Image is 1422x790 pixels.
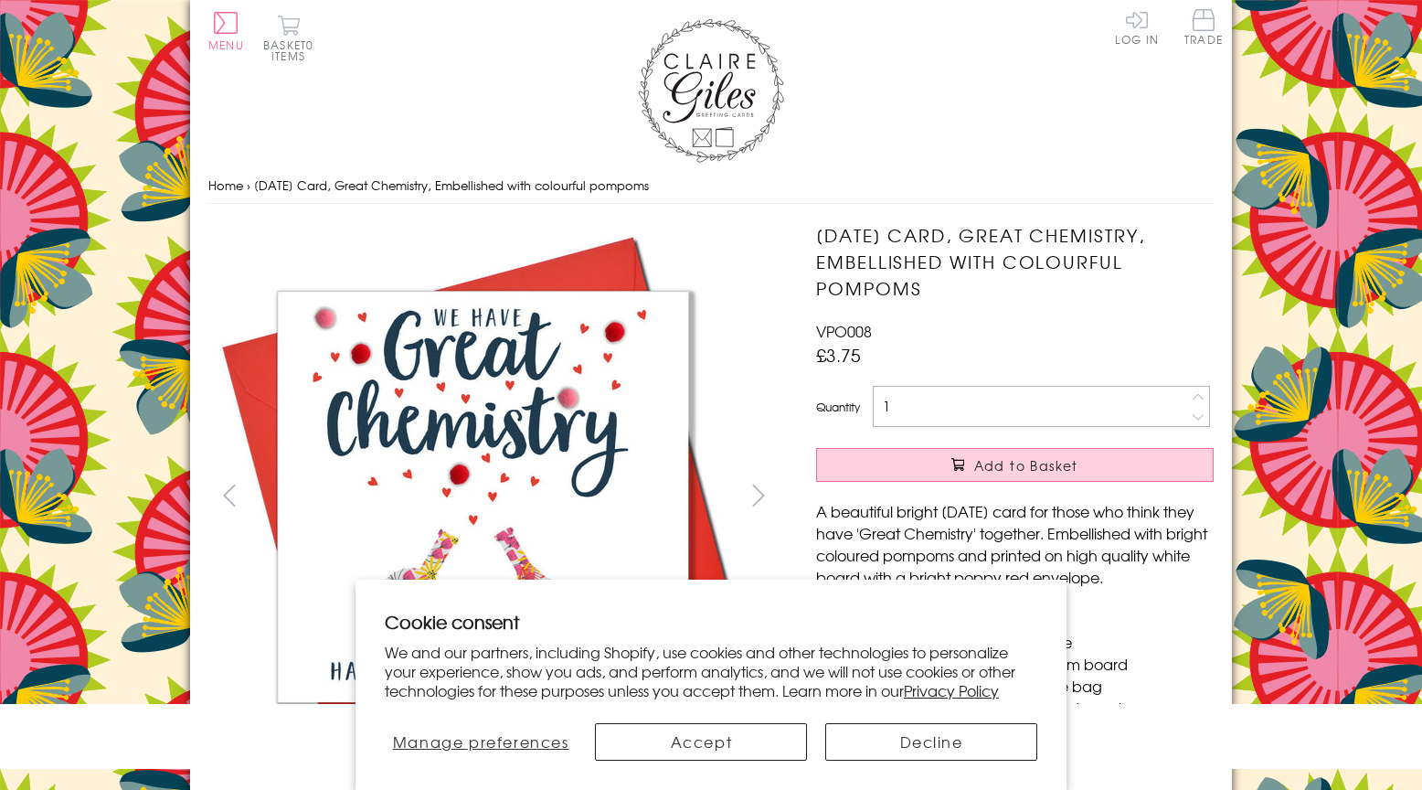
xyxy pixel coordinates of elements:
button: next [738,475,780,516]
nav: breadcrumbs [208,167,1214,205]
h2: Cookie consent [385,609,1037,635]
button: Accept [595,723,807,761]
span: VPO008 [816,320,872,342]
span: 0 items [271,37,313,64]
button: prev [208,475,249,516]
img: Valentine's Day Card, Great Chemistry, Embellished with colourful pompoms [208,222,757,771]
button: Basket0 items [263,15,313,61]
button: Manage preferences [385,723,577,761]
p: We and our partners, including Shopify, use cookies and other technologies to personalize your ex... [385,643,1037,699]
button: Decline [825,723,1037,761]
a: Trade [1184,9,1223,48]
span: › [247,176,250,194]
span: Trade [1184,9,1223,45]
h1: [DATE] Card, Great Chemistry, Embellished with colourful pompoms [816,222,1214,301]
span: Add to Basket [974,456,1078,475]
span: [DATE] Card, Great Chemistry, Embellished with colourful pompoms [254,176,649,194]
p: A beautiful bright [DATE] card for those who think they have 'Great Chemistry' together. Embellis... [816,500,1214,588]
a: Home [208,176,243,194]
span: Manage preferences [393,731,569,753]
a: Log In [1115,9,1159,45]
a: Privacy Policy [904,679,999,701]
button: Menu [208,12,244,50]
span: £3.75 [816,342,861,368]
button: Add to Basket [816,448,1214,482]
img: Valentine's Day Card, Great Chemistry, Embellished with colourful pompoms [780,222,1328,771]
img: Claire Giles Greetings Cards [638,18,784,163]
label: Quantity [816,399,860,415]
span: Menu [208,37,244,53]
